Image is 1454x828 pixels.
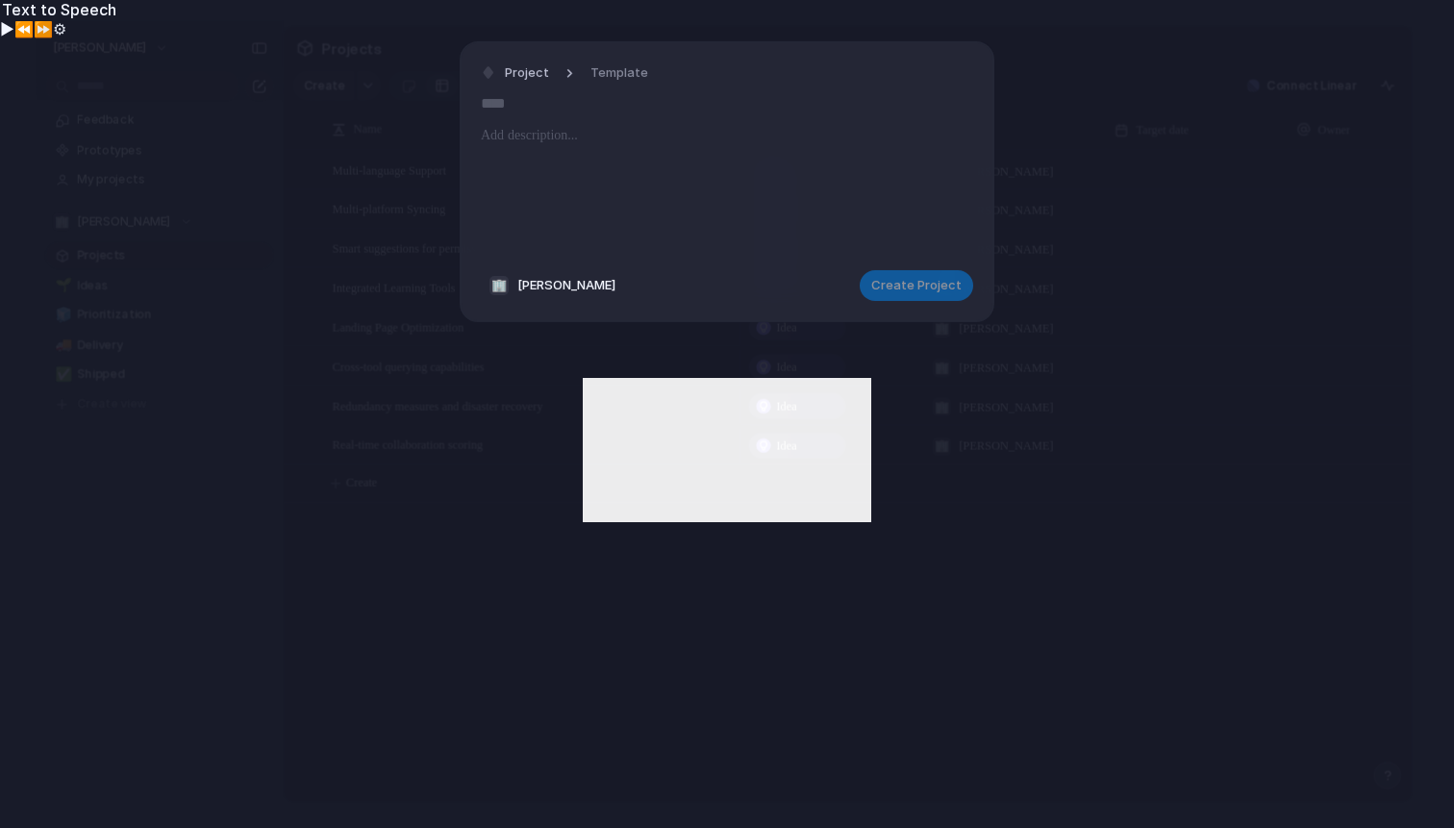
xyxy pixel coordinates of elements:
span: Project [505,63,549,83]
button: Project [476,60,555,88]
button: Template [579,60,660,88]
span: Template [590,63,648,83]
div: 🏢 [489,276,509,295]
span: [PERSON_NAME] [517,276,615,295]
